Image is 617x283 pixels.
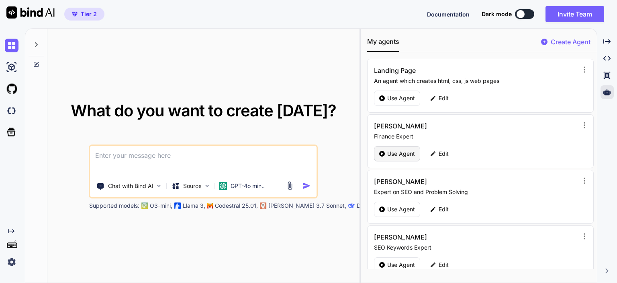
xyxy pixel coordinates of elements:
[5,104,18,118] img: darkCloudIdeIcon
[64,8,104,21] button: premiumTier 2
[551,37,590,47] p: Create Agent
[367,37,399,52] button: My agents
[357,202,391,210] p: Deepseek R1
[215,202,258,210] p: Codestral 25.01,
[219,182,227,190] img: GPT-4o mini
[439,205,449,213] p: Edit
[374,77,578,85] p: An agent which creates html, css, js web pages
[482,10,512,18] span: Dark mode
[374,121,517,131] h3: [PERSON_NAME]
[6,6,55,19] img: Bind AI
[374,188,578,196] p: Expert on SEO and Problem Solving
[374,244,578,252] p: SEO Keywords Expert
[268,202,346,210] p: [PERSON_NAME] 3.7 Sonnet,
[5,255,18,269] img: settings
[374,132,578,140] p: Finance Expert
[71,101,336,120] span: What do you want to create [DATE]?
[183,182,202,190] p: Source
[204,182,211,189] img: Pick Models
[545,6,604,22] button: Invite Team
[302,182,311,190] img: icon
[387,94,415,102] p: Use Agent
[183,202,205,210] p: Llama 3,
[439,261,449,269] p: Edit
[72,12,78,17] img: premium
[349,202,355,209] img: claude
[5,82,18,96] img: githubLight
[208,203,213,209] img: Mistral-AI
[89,202,139,210] p: Supported models:
[427,11,470,18] span: Documentation
[81,10,97,18] span: Tier 2
[387,205,415,213] p: Use Agent
[150,202,172,210] p: O3-mini,
[5,60,18,74] img: ai-studio
[142,202,148,209] img: GPT-4
[427,10,470,19] button: Documentation
[156,182,163,189] img: Pick Tools
[387,150,415,158] p: Use Agent
[175,202,181,209] img: Llama2
[439,150,449,158] p: Edit
[5,39,18,52] img: chat
[387,261,415,269] p: Use Agent
[439,94,449,102] p: Edit
[231,182,265,190] p: GPT-4o min..
[374,177,517,186] h3: [PERSON_NAME]
[108,182,153,190] p: Chat with Bind AI
[285,181,294,190] img: attachment
[374,66,517,75] h3: Landing Page
[374,232,517,242] h3: [PERSON_NAME]
[260,202,267,209] img: claude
